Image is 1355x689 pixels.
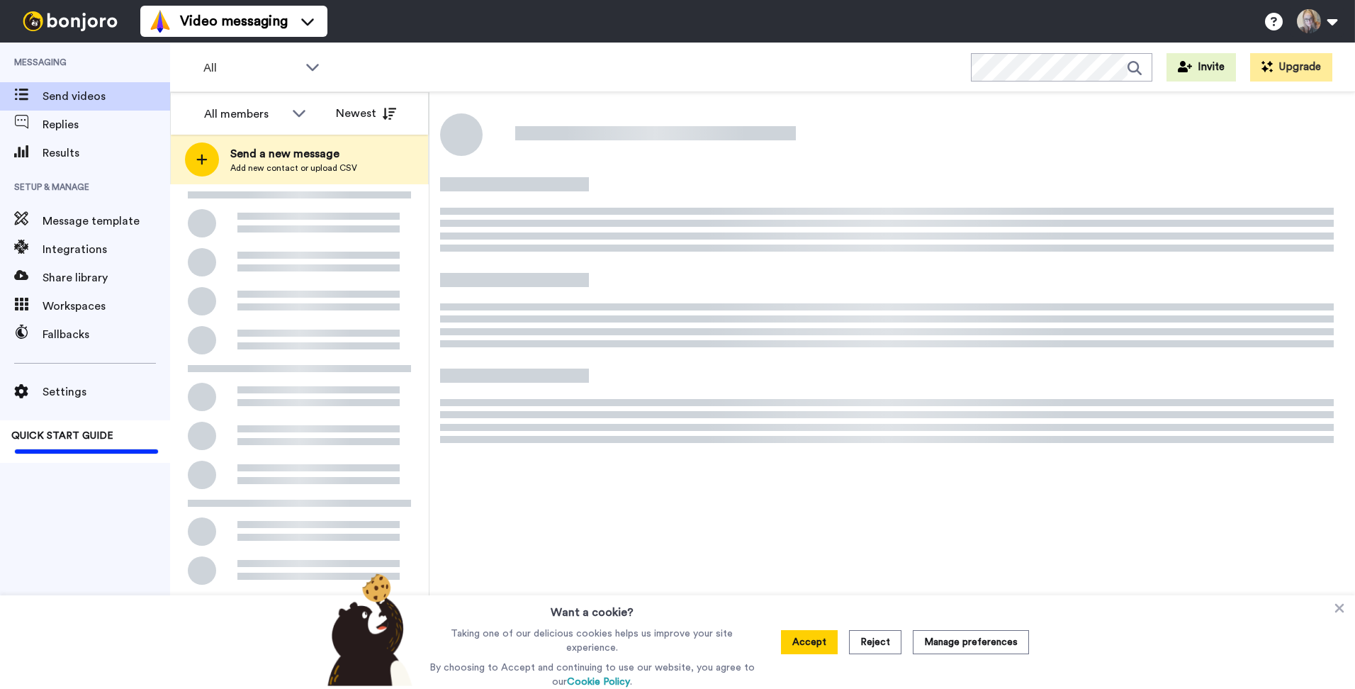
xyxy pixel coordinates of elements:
[43,326,170,343] span: Fallbacks
[17,11,123,31] img: bj-logo-header-white.svg
[43,298,170,315] span: Workspaces
[230,162,357,174] span: Add new contact or upload CSV
[426,661,758,689] p: By choosing to Accept and continuing to use our website, you agree to our .
[551,595,634,621] h3: Want a cookie?
[849,630,901,654] button: Reject
[43,145,170,162] span: Results
[43,383,170,400] span: Settings
[203,60,298,77] span: All
[426,627,758,655] p: Taking one of our delicious cookies helps us improve your site experience.
[567,677,630,687] a: Cookie Policy
[1250,53,1332,82] button: Upgrade
[913,630,1029,654] button: Manage preferences
[43,269,170,286] span: Share library
[1166,53,1236,82] button: Invite
[325,99,407,128] button: Newest
[230,145,357,162] span: Send a new message
[43,241,170,258] span: Integrations
[204,106,285,123] div: All members
[43,88,170,105] span: Send videos
[43,213,170,230] span: Message template
[781,630,838,654] button: Accept
[180,11,288,31] span: Video messaging
[43,116,170,133] span: Replies
[11,431,113,441] span: QUICK START GUIDE
[315,573,420,686] img: bear-with-cookie.png
[149,10,172,33] img: vm-color.svg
